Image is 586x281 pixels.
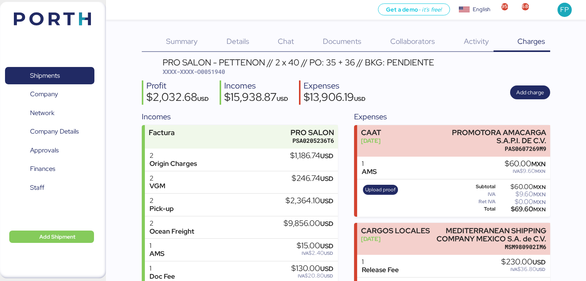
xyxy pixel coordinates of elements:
[297,242,333,250] div: $15.00
[149,160,197,168] div: Origin Charges
[30,145,59,156] span: Approvals
[510,85,550,99] button: Add charge
[30,70,60,81] span: Shipments
[513,168,520,174] span: IVA
[30,126,79,137] span: Company Details
[30,182,44,193] span: Staff
[354,95,366,102] span: USD
[473,5,490,13] div: English
[5,85,94,103] a: Company
[354,111,550,122] div: Expenses
[149,152,197,160] div: 2
[197,95,209,102] span: USD
[361,235,430,243] div: [DATE]
[163,68,225,75] span: XXXX-XXXX-O0051940
[435,129,546,145] div: PROMOTORA AMACARGA S.A.P.I. DE C.V.
[505,160,546,168] div: $60.00
[149,182,165,190] div: VGM
[365,186,396,194] span: Upload proof
[323,36,361,46] span: Documents
[531,160,546,168] span: MXN
[361,129,381,137] div: CAAT
[435,227,546,243] div: MEDITERRANEAN SHIPPING COMPANY MEXICO S.A. de C.V.
[292,174,333,183] div: $246.74
[227,36,249,46] span: Details
[149,273,175,281] div: Doc Fee
[497,206,546,212] div: $69.60
[149,129,175,137] div: Factura
[361,227,430,235] div: CARGOS LOCALES
[9,231,94,243] button: Add Shipment
[30,107,54,119] span: Network
[390,36,435,46] span: Collaborators
[497,199,546,205] div: $0.00
[224,80,288,92] div: Incomes
[324,250,333,256] span: USD
[362,258,399,266] div: 1
[533,199,546,206] span: MXN
[291,264,333,273] div: $130.00
[278,36,294,46] span: Chat
[304,92,366,105] div: $13,906.19
[462,184,495,189] div: Subtotal
[320,197,333,205] span: USD
[363,185,398,195] button: Upload proof
[532,258,546,266] span: USD
[536,266,546,273] span: USD
[533,184,546,191] span: MXN
[320,152,333,160] span: USD
[149,242,165,250] div: 1
[5,104,94,122] a: Network
[302,250,309,256] span: IVA
[149,219,194,227] div: 2
[297,250,333,256] div: $2.40
[277,95,288,102] span: USD
[361,137,381,145] div: [DATE]
[149,174,165,182] div: 2
[163,58,434,67] div: PRO SALON - PETTENON // 2 x 40 // PO: 35 + 36 // BKG: PENDIENTE
[464,36,489,46] span: Activity
[146,92,209,105] div: $2,032.68
[505,168,546,174] div: $9.60
[290,129,334,137] div: PRO SALON
[149,250,165,258] div: AMS
[497,184,546,190] div: $60.00
[290,137,334,145] div: PSA0205236T6
[5,160,94,178] a: Finances
[497,191,546,197] div: $9.60
[291,273,333,279] div: $20.80
[224,92,288,105] div: $15,938.87
[320,264,333,273] span: USD
[517,36,545,46] span: Charges
[298,273,305,279] span: IVA
[149,264,175,273] div: 1
[149,227,194,236] div: Ocean Freight
[142,111,337,122] div: Incomes
[166,36,198,46] span: Summary
[30,163,55,174] span: Finances
[501,266,546,272] div: $36.80
[5,179,94,197] a: Staff
[516,88,544,97] span: Add charge
[435,145,546,153] div: PAS0607269M9
[535,168,546,174] span: MXN
[149,197,174,205] div: 2
[320,219,333,228] span: USD
[146,80,209,92] div: Profit
[435,243,546,251] div: MSM980902IM6
[39,232,76,241] span: Add Shipment
[362,266,399,274] div: Release Fee
[5,123,94,140] a: Company Details
[362,168,377,176] div: AMS
[320,174,333,183] span: USD
[462,199,495,204] div: Ret IVA
[533,206,546,213] span: MXN
[501,258,546,266] div: $230.00
[5,67,94,85] a: Shipments
[560,5,569,15] span: FP
[5,142,94,159] a: Approvals
[290,152,333,160] div: $1,186.74
[284,219,333,228] div: $9,856.00
[149,205,174,213] div: Pick-up
[510,266,517,273] span: IVA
